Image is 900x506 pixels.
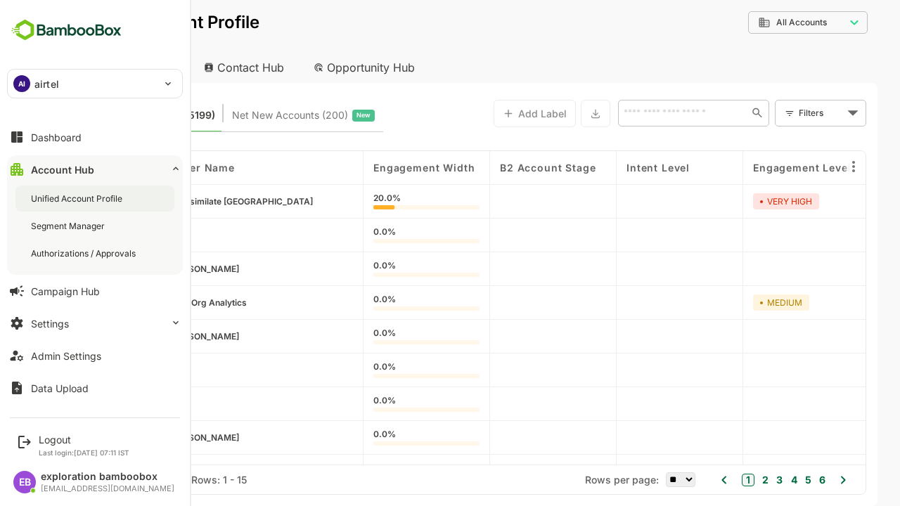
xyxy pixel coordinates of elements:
[324,295,430,311] div: 0.0%
[752,472,762,488] button: 5
[253,52,378,83] div: Opportunity Hub
[31,350,101,362] div: Admin Settings
[99,162,186,174] span: Customer Name
[31,164,94,176] div: Account Hub
[31,131,82,143] div: Dashboard
[738,472,748,488] button: 4
[41,471,174,483] div: exploration bamboobox
[31,318,69,330] div: Settings
[748,98,817,128] div: Filters
[766,472,776,488] button: 6
[324,228,430,243] div: 0.0%
[31,382,89,394] div: Data Upload
[324,162,425,174] span: Engagement Width
[120,264,190,274] span: Conner-Nguyen
[532,100,561,127] button: Export the selected data as CSV
[31,193,125,205] div: Unified Account Profile
[183,106,299,124] span: Net New Accounts ( 200 )
[120,331,190,342] span: Armstrong-Cabrera
[42,474,198,486] div: Total Rows: 105199 | Rows: 1 - 15
[7,277,183,305] button: Campaign Hub
[7,342,183,370] button: Admin Settings
[7,123,183,151] button: Dashboard
[324,363,430,378] div: 0.0%
[704,193,770,209] div: VERY HIGH
[451,162,546,174] span: B2 Account Stage
[22,52,138,83] div: Account Hub
[704,162,802,174] span: Engagement Level
[577,162,641,174] span: Intent Level
[324,396,430,412] div: 0.0%
[709,16,796,29] div: All Accounts
[119,297,198,308] span: TransOrg Analytics
[143,52,247,83] div: Contact Hub
[444,100,527,127] button: Add Label
[7,155,183,183] button: Account Hub
[699,9,818,37] div: All Accounts
[39,434,129,446] div: Logout
[324,430,430,446] div: 0.0%
[7,309,183,337] button: Settings
[13,75,30,92] div: AI
[324,329,430,344] div: 0.0%
[34,77,59,91] p: airtel
[31,247,139,259] div: Authorizations / Approvals
[536,474,610,486] span: Rows per page:
[727,18,778,27] span: All Accounts
[750,105,795,120] div: Filters
[324,194,430,209] div: 20.0%
[709,472,719,488] button: 2
[120,196,264,207] span: Reassimilate Argentina
[324,464,430,479] div: 0.0%
[7,17,126,44] img: BambooboxFullLogoMark.5f36c76dfaba33ec1ec1367b70bb1252.svg
[724,472,733,488] button: 3
[704,294,760,311] div: MEDIUM
[120,432,190,443] span: Hawkins-Crosby
[7,374,183,402] button: Data Upload
[31,285,100,297] div: Campaign Hub
[39,448,129,457] p: Last login: [DATE] 07:11 IST
[307,106,321,124] span: New
[8,70,182,98] div: AIairtel
[324,261,430,277] div: 0.0%
[13,471,36,493] div: EB
[41,484,174,493] div: [EMAIL_ADDRESS][DOMAIN_NAME]
[22,14,210,31] p: Unified Account Profile
[183,106,326,124] div: Newly surfaced ICP-fit accounts from Intent, Website, LinkedIn, and other engagement signals.
[31,220,108,232] div: Segment Manager
[693,474,705,486] button: 1
[42,106,166,124] span: Known accounts you’ve identified to target - imported from CRM, Offline upload, or promoted from ...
